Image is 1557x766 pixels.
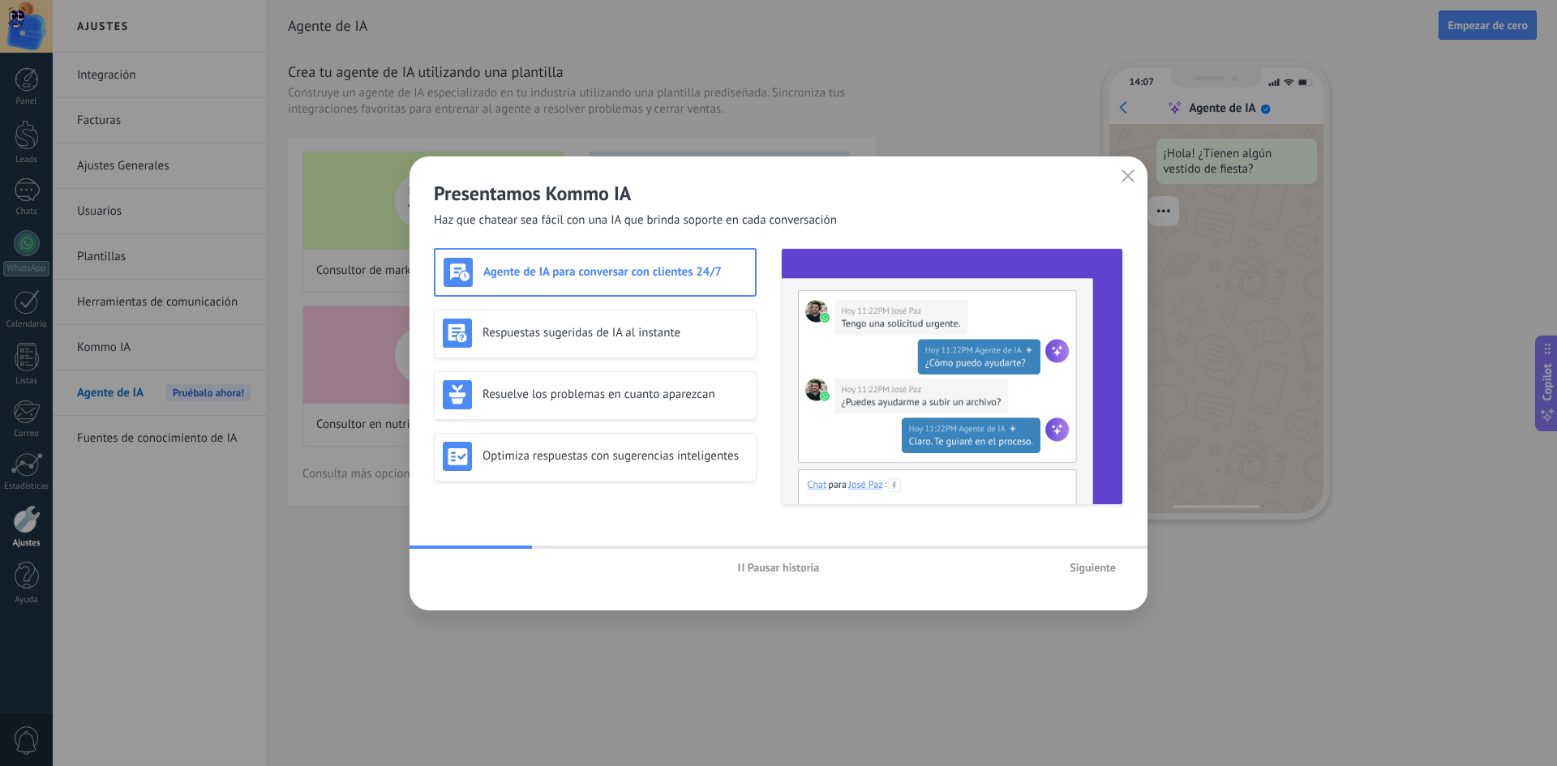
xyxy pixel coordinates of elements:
span: Haz que chatear sea fácil con una IA que brinda soporte en cada conversación [434,212,837,229]
h3: Optimiza respuestas con sugerencias inteligentes [483,448,748,464]
h2: Presentamos Kommo IA [434,181,1123,206]
span: Siguiente [1070,562,1116,573]
h3: Respuestas sugeridas de IA al instante [483,325,748,340]
button: Pausar historia [731,555,827,580]
button: Siguiente [1062,555,1123,580]
h3: Agente de IA para conversar con clientes 24/7 [483,264,747,280]
h3: Resuelve los problemas en cuanto aparezcan [483,387,748,402]
span: Pausar historia [748,562,820,573]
